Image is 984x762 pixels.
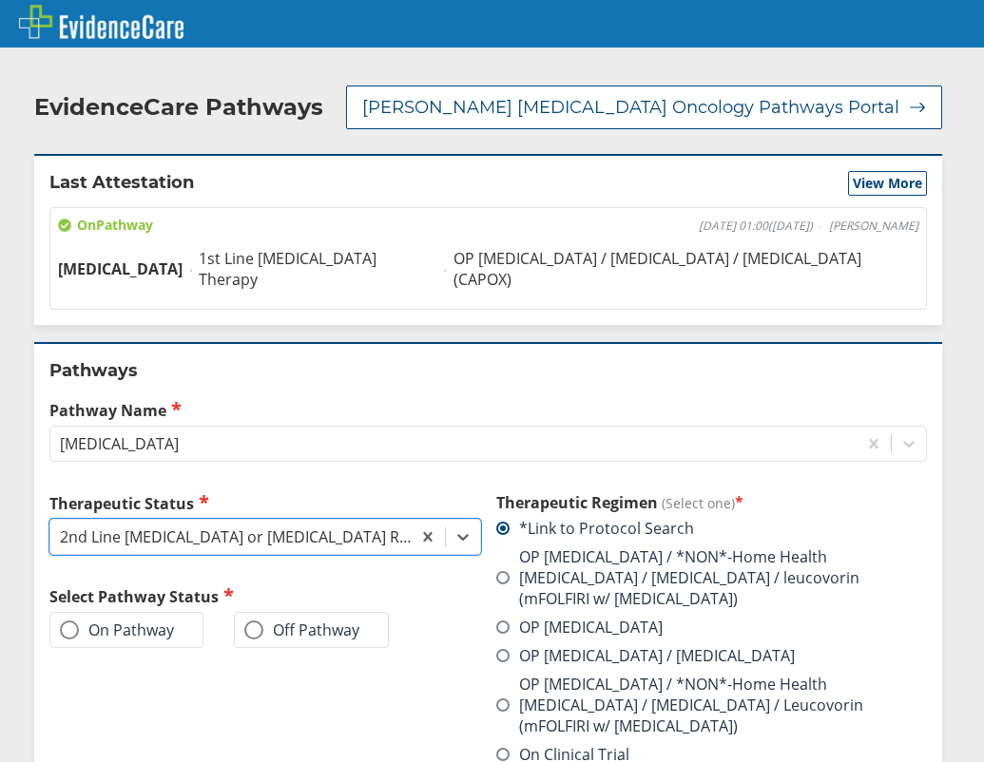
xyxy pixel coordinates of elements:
label: On Pathway [60,620,174,639]
span: OP [MEDICAL_DATA] / [MEDICAL_DATA] / [MEDICAL_DATA] (CAPOX) [453,248,918,290]
label: OP [MEDICAL_DATA] / *NON*-Home Health [MEDICAL_DATA] / [MEDICAL_DATA] / leucovorin (mFOLFIRI w/ [... [496,546,928,609]
span: View More [853,174,922,193]
label: *Link to Protocol Search [496,518,694,539]
span: (Select one) [662,494,735,512]
label: OP [MEDICAL_DATA] [496,617,663,638]
span: On Pathway [58,216,153,235]
h3: Therapeutic Regimen [496,492,928,513]
h2: Pathways [49,359,927,382]
img: EvidenceCare [19,5,183,39]
label: OP [MEDICAL_DATA] / *NON*-Home Health [MEDICAL_DATA] / [MEDICAL_DATA] / Leucovorin (mFOLFIRI w/ [... [496,674,928,736]
label: Off Pathway [244,620,359,639]
button: [PERSON_NAME] [MEDICAL_DATA] Oncology Pathways Portal [346,86,942,129]
span: [MEDICAL_DATA] [58,258,183,279]
button: View More [848,171,927,196]
span: [DATE] 01:00 ( [DATE] ) [699,219,813,234]
span: [PERSON_NAME] [MEDICAL_DATA] Oncology Pathways Portal [362,96,899,119]
label: Therapeutic Status [49,492,481,514]
label: OP [MEDICAL_DATA] / [MEDICAL_DATA] [496,645,795,666]
label: Pathway Name [49,399,927,421]
h2: EvidenceCare Pathways [34,93,323,122]
span: [PERSON_NAME] [829,219,918,234]
div: [MEDICAL_DATA] [60,433,179,454]
h2: Select Pathway Status [49,585,481,607]
h2: Last Attestation [49,171,194,196]
span: 1st Line [MEDICAL_DATA] Therapy [199,248,436,290]
div: 2nd Line [MEDICAL_DATA] or [MEDICAL_DATA] Resistant [60,526,413,547]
